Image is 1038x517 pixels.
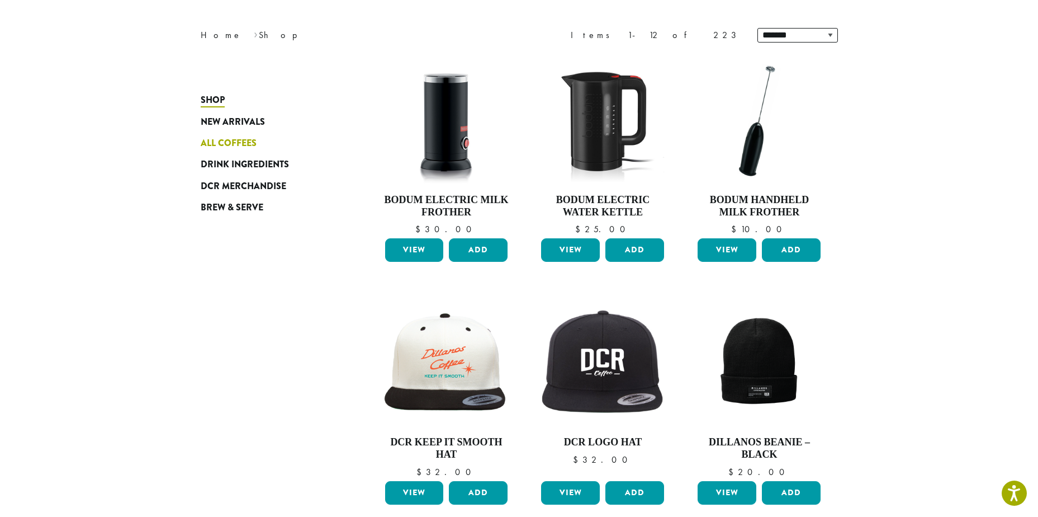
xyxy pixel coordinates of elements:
a: View [698,481,756,505]
button: Add [605,481,664,505]
h4: DCR Logo Hat [538,436,667,449]
bdi: 20.00 [728,466,790,478]
span: $ [573,454,582,466]
div: Items 1-12 of 223 [571,29,741,42]
a: View [541,481,600,505]
span: DCR Merchandise [201,180,286,194]
a: Bodum Electric Water Kettle $25.00 [538,57,667,234]
button: Add [762,481,821,505]
a: View [385,238,444,262]
span: › [254,25,258,42]
h4: Dillanos Beanie – Black [695,436,823,460]
a: Brew & Serve [201,197,335,218]
h4: DCR Keep It Smooth Hat [382,436,511,460]
a: Bodum Electric Milk Frother $30.00 [382,57,511,234]
nav: Breadcrumb [201,29,503,42]
span: $ [415,223,425,235]
span: Shop [201,93,225,107]
bdi: 30.00 [415,223,477,235]
a: DCR Merchandise [201,176,335,197]
a: DCR Logo Hat $32.00 [538,299,667,476]
span: $ [416,466,426,478]
a: Home [201,29,242,41]
img: dcr-hat.png [538,308,667,419]
span: $ [731,223,741,235]
a: Shop [201,90,335,111]
span: $ [728,466,738,478]
h4: Bodum Electric Milk Frother [382,194,511,218]
a: Drink Ingredients [201,154,335,175]
a: All Coffees [201,133,335,154]
span: Brew & Serve [201,201,263,215]
span: Drink Ingredients [201,158,289,172]
img: keep-it-smooth-hat.png [382,311,510,416]
a: View [541,238,600,262]
a: DCR Keep It Smooth Hat $32.00 [382,299,511,476]
bdi: 32.00 [573,454,633,466]
bdi: 32.00 [416,466,476,478]
button: Add [762,238,821,262]
h4: Bodum Handheld Milk Frother [695,194,823,218]
img: DP3954.01-002.png [382,57,510,185]
span: $ [575,223,585,235]
img: DP3955.01.png [538,57,667,185]
span: New Arrivals [201,115,265,129]
button: Add [449,481,508,505]
a: New Arrivals [201,111,335,132]
span: All Coffees [201,137,257,151]
a: View [385,481,444,505]
a: Dillanos Beanie – Black $20.00 [695,299,823,476]
a: Bodum Handheld Milk Frother $10.00 [695,57,823,234]
img: Beanie-Black-scaled.png [695,299,823,427]
bdi: 10.00 [731,223,787,235]
bdi: 25.00 [575,223,631,235]
h4: Bodum Electric Water Kettle [538,194,667,218]
img: DP3927.01-002.png [695,57,823,185]
button: Add [605,238,664,262]
a: View [698,238,756,262]
button: Add [449,238,508,262]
